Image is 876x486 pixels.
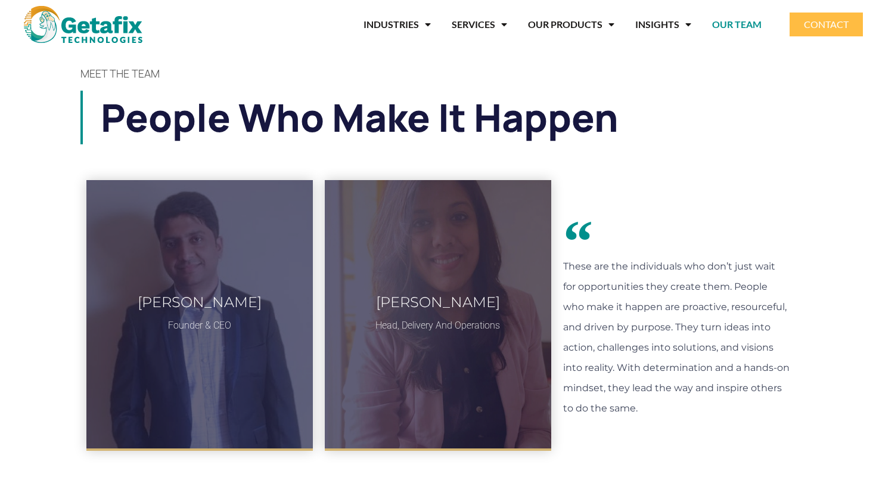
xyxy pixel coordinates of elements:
[563,256,790,419] p: These are the individuals who don’t just wait for opportunities they create them. People who make...
[172,11,761,38] nav: Menu
[528,11,614,38] a: OUR PRODUCTS
[80,68,796,79] h4: MEET THE TEAM
[24,6,142,43] img: web and mobile application development company
[790,13,863,36] a: CONTACT
[364,11,431,38] a: INDUSTRIES
[452,11,507,38] a: SERVICES
[804,20,849,29] span: CONTACT
[712,11,762,38] a: OUR TEAM
[101,91,796,144] h1: People who make it happen
[635,11,691,38] a: INSIGHTS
